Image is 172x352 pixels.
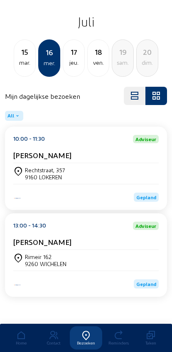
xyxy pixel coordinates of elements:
[13,284,22,286] img: Energy Protect Ramen & Deuren
[14,58,35,68] div: mar.
[5,340,37,345] div: Home
[135,326,167,350] a: Taken
[136,281,156,287] span: Gepland
[135,340,167,345] div: Taken
[13,222,46,230] div: 13:00 - 14:30
[70,340,102,345] div: Bezoeken
[13,151,71,159] cam-card-title: [PERSON_NAME]
[5,92,80,100] h4: Mijn dagelijkse bezoeken
[63,58,84,68] div: jeu.
[63,46,84,58] div: 17
[14,46,35,58] div: 15
[135,137,156,142] span: Adviseur
[25,166,65,174] div: Rechtstraat, 357
[112,58,133,68] div: sam.
[25,253,66,260] div: Rimeir 162
[7,112,14,119] span: All
[5,11,167,32] h2: Juli
[25,260,66,267] div: 9260 WICHELEN
[137,46,158,58] div: 20
[112,46,133,58] div: 19
[13,197,22,199] img: Iso Protect
[37,326,70,350] a: Contact
[37,340,70,345] div: Contact
[70,326,102,350] a: Bezoeken
[39,46,59,58] div: 16
[88,46,109,58] div: 18
[13,237,71,246] cam-card-title: [PERSON_NAME]
[137,58,158,68] div: dim.
[102,326,135,350] a: Reminders
[13,135,45,143] div: 10:00 - 11:30
[88,58,109,68] div: ven.
[136,194,156,200] span: Gepland
[25,174,65,181] div: 9160 LOKEREN
[39,58,59,68] div: mer.
[135,223,156,228] span: Adviseur
[102,340,135,345] div: Reminders
[5,326,37,350] a: Home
